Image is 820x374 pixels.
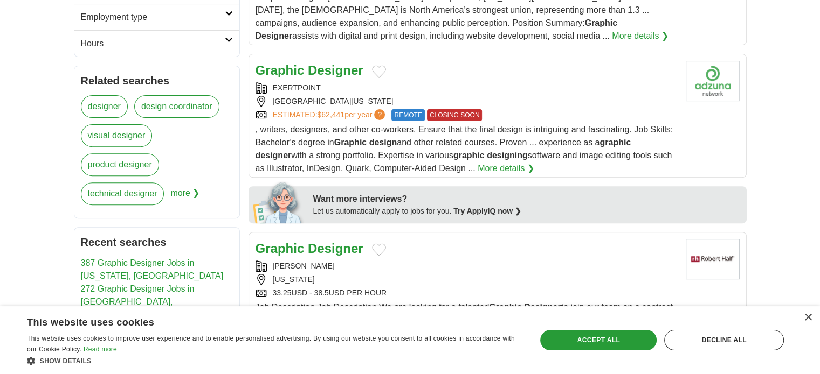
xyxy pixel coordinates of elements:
a: 387 Graphic Designer Jobs in [US_STATE], [GEOGRAPHIC_DATA] [81,258,224,280]
a: Graphic Designer [256,241,363,256]
div: [GEOGRAPHIC_DATA][US_STATE] [256,96,677,107]
h2: Recent searches [81,234,233,250]
span: ? [374,109,385,120]
button: Add to favorite jobs [372,243,386,256]
strong: Designer [308,241,363,256]
span: CLOSING SOON [427,109,483,121]
div: Accept all [540,330,657,350]
button: Add to favorite jobs [372,65,386,78]
a: More details ❯ [612,30,669,43]
a: visual designer [81,124,153,147]
div: Show details [27,355,521,366]
strong: Graphic [256,63,305,77]
a: product designer [81,153,159,176]
div: Close [804,314,812,322]
div: Let us automatically apply to jobs for you. [313,206,740,217]
strong: Graphic [256,241,305,256]
img: Robert Half logo [686,239,740,279]
strong: Designer [308,63,363,77]
img: Company logo [686,61,740,101]
h2: Hours [81,37,225,50]
span: , writers, designers, and other co-workers. Ensure that the final design is intriguing and fascin... [256,125,673,173]
a: Try ApplyIQ now ❯ [453,207,521,215]
img: apply-iq-scientist.png [253,180,305,223]
strong: Graphic [489,302,521,312]
a: ESTIMATED:$62,441per year? [273,109,388,121]
span: Show details [40,357,92,365]
span: $62,441 [317,110,344,119]
div: Want more interviews? [313,193,740,206]
a: designer [81,95,128,118]
span: REMOTE [391,109,424,121]
a: Hours [74,30,239,57]
a: Read more, opens a new window [84,345,117,353]
div: EXERTPOINT [256,82,677,94]
strong: graphic [453,151,485,160]
strong: Graphic [585,18,617,27]
strong: Graphic [334,138,367,147]
strong: Designer [524,302,561,312]
strong: graphic [600,138,631,147]
a: technical designer [81,182,164,205]
div: This website uses cookies [27,313,494,329]
strong: designer [256,151,292,160]
a: [PERSON_NAME] [273,262,335,270]
a: Employment type [74,4,239,30]
h2: Related searches [81,73,233,89]
span: more ❯ [170,182,199,211]
strong: designing [487,151,528,160]
h2: Employment type [81,11,225,24]
span: This website uses cookies to improve user experience and to enable personalised advertising. By u... [27,335,515,353]
a: 272 Graphic Designer Jobs in [GEOGRAPHIC_DATA], [GEOGRAPHIC_DATA] [81,284,195,319]
strong: design [369,138,397,147]
strong: Designer [256,31,292,40]
a: design coordinator [134,95,219,118]
div: Decline all [664,330,784,350]
div: 33.25USD - 38.5USD PER HOUR [256,287,677,299]
span: Job Description Job Description We are looking for a talented to join our team on a contract basi... [256,302,673,350]
a: More details ❯ [478,162,534,175]
a: Graphic Designer [256,63,363,77]
div: [US_STATE] [256,274,677,285]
